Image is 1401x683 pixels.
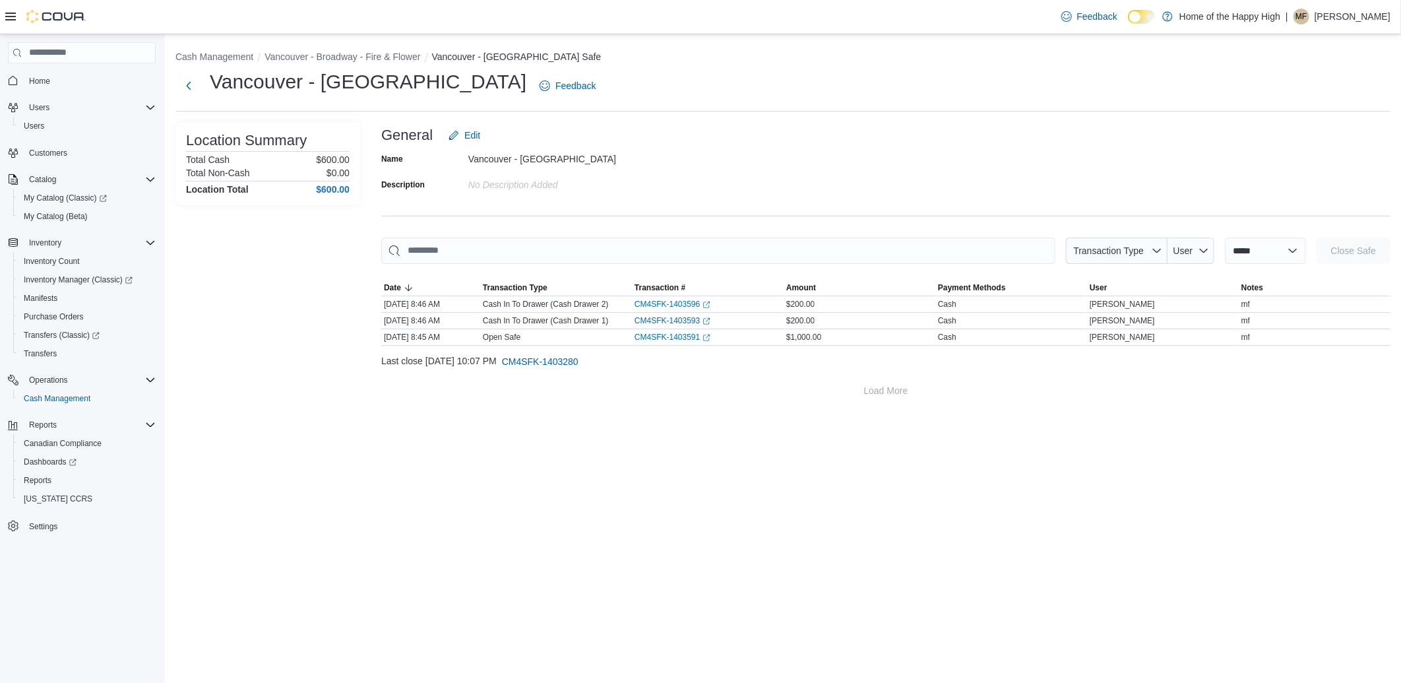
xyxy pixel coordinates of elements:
[24,275,133,285] span: Inventory Manager (Classic)
[1077,10,1117,23] span: Feedback
[24,100,55,115] button: Users
[1128,10,1156,24] input: Dark Mode
[18,327,105,343] a: Transfers (Classic)
[381,280,480,296] button: Date
[29,174,56,185] span: Catalog
[24,494,92,504] span: [US_STATE] CCRS
[3,71,161,90] button: Home
[13,389,161,408] button: Cash Management
[1066,238,1167,264] button: Transaction Type
[938,299,956,309] div: Cash
[381,377,1390,404] button: Load More
[24,73,55,89] a: Home
[13,344,161,363] button: Transfers
[432,51,602,62] button: Vancouver - [GEOGRAPHIC_DATA] Safe
[468,148,645,164] div: Vancouver - [GEOGRAPHIC_DATA]
[186,168,250,178] h6: Total Non-Cash
[24,475,51,486] span: Reports
[1090,332,1155,342] span: [PERSON_NAME]
[1167,238,1214,264] button: User
[1056,3,1123,30] a: Feedback
[186,154,230,165] h6: Total Cash
[316,154,350,165] p: $600.00
[3,170,161,189] button: Catalog
[381,238,1055,264] input: This is a search bar. As you type, the results lower in the page will automatically filter.
[864,384,908,397] span: Load More
[18,209,156,224] span: My Catalog (Beta)
[13,252,161,271] button: Inventory Count
[18,253,156,269] span: Inventory Count
[381,313,480,329] div: [DATE] 8:46 AM
[18,272,138,288] a: Inventory Manager (Classic)
[1073,245,1144,256] span: Transaction Type
[13,490,161,508] button: [US_STATE] CCRS
[635,315,710,326] a: CM4SFK-1403593External link
[635,299,710,309] a: CM4SFK-1403596External link
[381,154,403,164] label: Name
[18,454,156,470] span: Dashboards
[18,290,63,306] a: Manifests
[18,491,98,507] a: [US_STATE] CCRS
[29,76,50,86] span: Home
[1286,9,1288,24] p: |
[18,436,156,451] span: Canadian Compliance
[18,491,156,507] span: Washington CCRS
[483,332,520,342] p: Open Safe
[381,348,1390,375] div: Last close [DATE] 10:07 PM
[480,280,632,296] button: Transaction Type
[29,521,57,532] span: Settings
[384,282,401,293] span: Date
[29,238,61,248] span: Inventory
[18,309,156,325] span: Purchase Orders
[18,346,62,362] a: Transfers
[381,329,480,345] div: [DATE] 8:45 AM
[175,50,1390,66] nav: An example of EuiBreadcrumbs
[938,315,956,326] div: Cash
[1241,299,1250,309] span: mf
[786,282,816,293] span: Amount
[483,282,547,293] span: Transaction Type
[24,417,156,433] span: Reports
[24,438,102,449] span: Canadian Compliance
[24,372,156,388] span: Operations
[18,436,107,451] a: Canadian Compliance
[24,235,156,251] span: Inventory
[786,315,815,326] span: $200.00
[8,66,156,570] nav: Complex example
[175,51,253,62] button: Cash Management
[702,334,710,342] svg: External link
[18,190,112,206] a: My Catalog (Classic)
[13,207,161,226] button: My Catalog (Beta)
[1090,299,1155,309] span: [PERSON_NAME]
[327,168,350,178] p: $0.00
[24,330,100,341] span: Transfers (Classic)
[1090,282,1107,293] span: User
[24,73,156,89] span: Home
[186,133,307,148] h3: Location Summary
[381,296,480,312] div: [DATE] 8:46 AM
[24,417,62,433] button: Reports
[265,51,420,62] button: Vancouver - Broadway - Fire & Flower
[635,282,685,293] span: Transaction #
[29,148,67,158] span: Customers
[702,317,710,325] svg: External link
[702,301,710,309] svg: External link
[18,253,85,269] a: Inventory Count
[381,179,425,190] label: Description
[1331,244,1376,257] span: Close Safe
[468,174,645,190] div: No Description added
[24,145,73,161] a: Customers
[18,472,156,488] span: Reports
[24,235,67,251] button: Inventory
[534,73,601,99] a: Feedback
[24,293,57,304] span: Manifests
[24,193,107,203] span: My Catalog (Classic)
[935,280,1087,296] button: Payment Methods
[3,516,161,535] button: Settings
[24,211,88,222] span: My Catalog (Beta)
[18,391,96,407] a: Cash Management
[464,129,480,142] span: Edit
[18,118,49,134] a: Users
[24,372,73,388] button: Operations
[24,172,156,187] span: Catalog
